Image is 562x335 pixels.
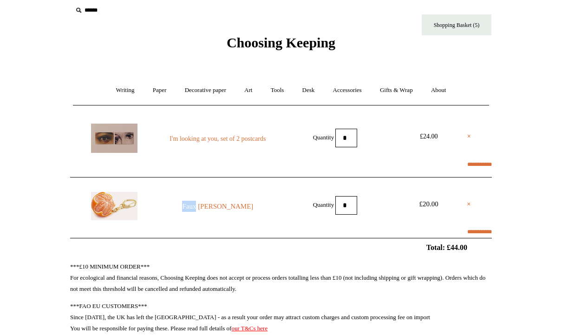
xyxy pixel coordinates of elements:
[155,134,281,145] a: I'm looking at you, set of 2 postcards
[108,79,143,103] a: Writing
[408,199,450,210] div: £20.00
[91,124,137,153] img: I'm looking at you, set of 2 postcards
[467,199,471,210] a: ×
[227,43,335,49] a: Choosing Keeping
[262,79,293,103] a: Tools
[422,15,491,36] a: Shopping Basket (5)
[313,201,334,208] label: Quantity
[325,79,370,103] a: Accessories
[236,79,261,103] a: Art
[294,79,323,103] a: Desk
[49,243,513,252] h2: Total: £44.00
[408,131,450,143] div: £24.00
[155,201,281,212] a: Faux [PERSON_NAME]
[144,79,175,103] a: Paper
[176,79,235,103] a: Decorative paper
[91,192,137,221] img: Faux Clementine Keyring
[372,79,421,103] a: Gifts & Wrap
[231,325,268,332] a: our T&Cs here
[467,131,471,143] a: ×
[313,134,334,141] label: Quantity
[423,79,455,103] a: About
[70,262,492,295] p: ***£10 MINIMUM ORDER*** For ecological and financial reasons, Choosing Keeping does not accept or...
[227,35,335,51] span: Choosing Keeping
